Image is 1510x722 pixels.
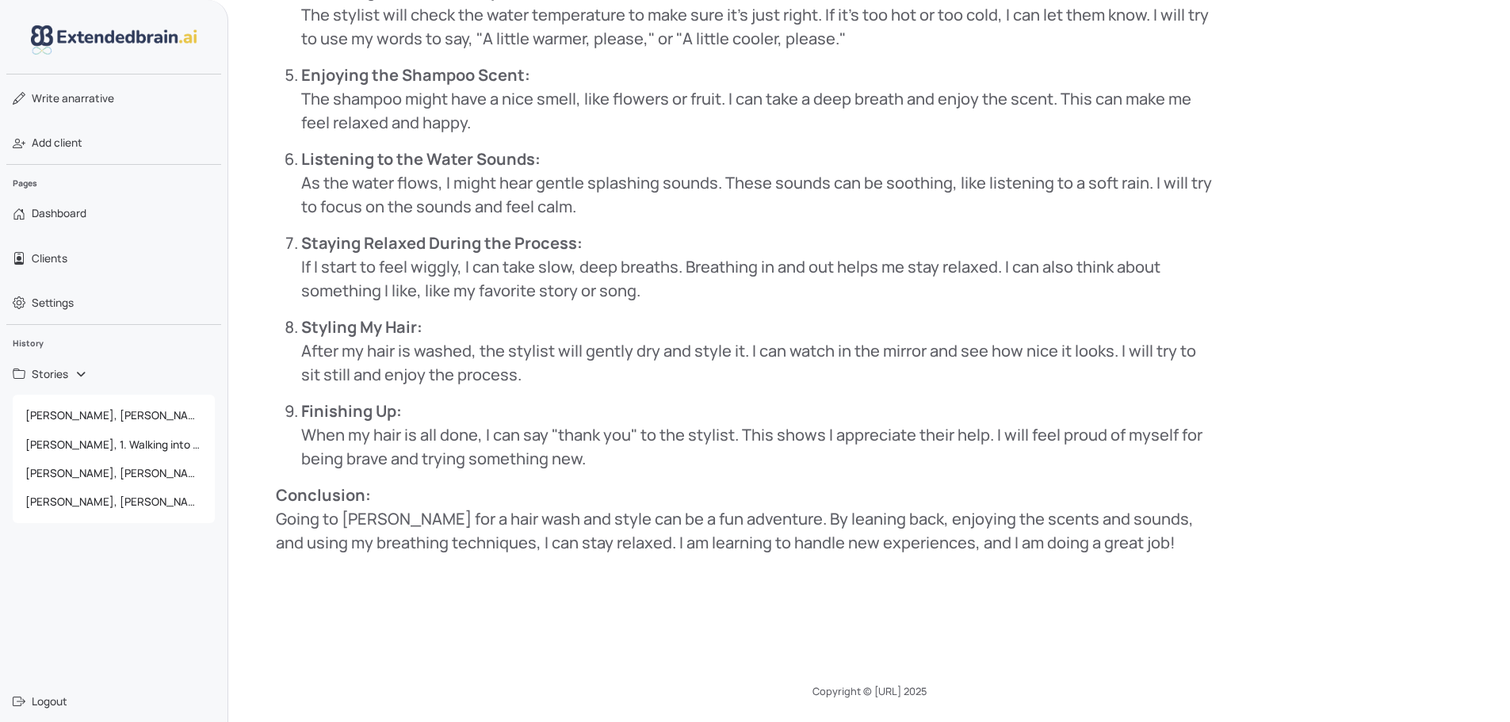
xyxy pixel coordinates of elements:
span: Add client [32,135,82,151]
strong: Conclusion: [276,484,371,506]
p: Going to [PERSON_NAME] for a hair wash and style can be a fun adventure. By leaning back, enjoyin... [276,483,1212,555]
span: Copyright © [URL] 2025 [812,684,927,698]
span: [PERSON_NAME], [PERSON_NAME]'s Haircut Adventure [19,459,208,487]
strong: Finishing Up: [301,400,402,422]
p: As the water flows, I might hear gentle splashing sounds. These sounds can be soothing, like list... [301,147,1212,219]
p: When my hair is all done, I can say "thank you" to the stylist. This shows I appreciate their hel... [301,399,1212,471]
span: [PERSON_NAME], [PERSON_NAME]'s Haircut Adventure at [PERSON_NAME] [19,401,208,430]
p: If I start to feel wiggly, I can take slow, deep breaths. Breathing in and out helps me stay rela... [301,231,1212,303]
span: Write a [32,91,68,105]
span: Settings [32,295,74,311]
p: After my hair is washed, the stylist will gently dry and style it. I can watch in the mirror and ... [301,315,1212,387]
span: Dashboard [32,205,86,221]
a: [PERSON_NAME], [PERSON_NAME]'s Haircut Adventure at [PERSON_NAME] [13,401,215,430]
a: [PERSON_NAME], [PERSON_NAME]'s Haircut Adventure [13,459,215,487]
strong: Enjoying the Shampoo Scent: [301,64,530,86]
span: Logout [32,693,67,709]
strong: Staying Relaxed During the Process: [301,232,583,254]
a: [PERSON_NAME], [PERSON_NAME]'s Haircut Adventure [13,487,215,516]
strong: Listening to the Water Sounds: [301,148,541,170]
span: Clients [32,250,67,266]
span: [PERSON_NAME], 1. Walking into [PERSON_NAME]: [19,430,208,459]
p: The shampoo might have a nice smell, like flowers or fruit. I can take a deep breath and enjoy th... [301,63,1212,135]
span: narrative [32,90,114,106]
a: [PERSON_NAME], 1. Walking into [PERSON_NAME]: [13,430,215,459]
span: Stories [32,366,68,382]
span: [PERSON_NAME], [PERSON_NAME]'s Haircut Adventure [19,487,208,516]
strong: Styling My Hair: [301,316,422,338]
img: logo [31,25,197,55]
